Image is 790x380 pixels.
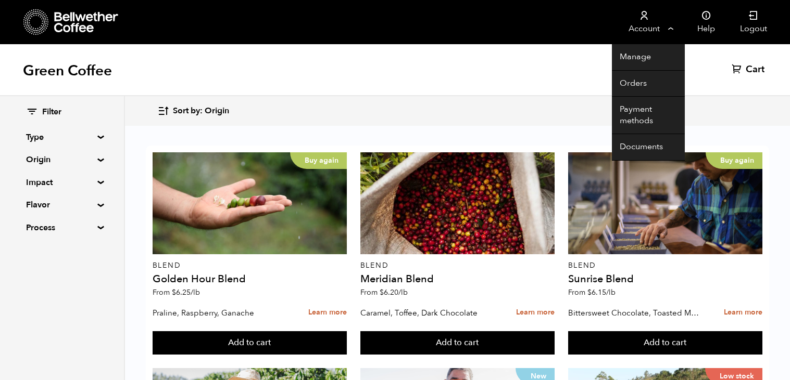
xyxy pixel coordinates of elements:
[612,71,685,97] a: Orders
[612,44,685,71] a: Manage
[606,287,616,297] span: /lb
[568,287,616,297] span: From
[360,305,493,321] p: Caramel, Toffee, Dark Chocolate
[172,287,200,297] bdi: 6.25
[153,152,347,254] a: Buy again
[587,287,616,297] bdi: 6.15
[360,287,408,297] span: From
[568,274,762,284] h4: Sunrise Blend
[153,331,347,355] button: Add to cart
[516,302,555,324] a: Learn more
[153,262,347,269] p: Blend
[42,107,61,118] span: Filter
[706,152,762,169] p: Buy again
[172,287,176,297] span: $
[360,262,555,269] p: Blend
[360,331,555,355] button: Add to cart
[724,302,762,324] a: Learn more
[191,287,200,297] span: /lb
[26,221,98,234] summary: Process
[380,287,384,297] span: $
[568,331,762,355] button: Add to cart
[26,176,98,189] summary: Impact
[360,274,555,284] h4: Meridian Blend
[380,287,408,297] bdi: 6.20
[308,302,347,324] a: Learn more
[398,287,408,297] span: /lb
[153,274,347,284] h4: Golden Hour Blend
[26,199,98,211] summary: Flavor
[568,262,762,269] p: Blend
[587,287,592,297] span: $
[23,61,112,80] h1: Green Coffee
[26,153,98,166] summary: Origin
[612,97,685,134] a: Payment methods
[568,305,700,321] p: Bittersweet Chocolate, Toasted Marshmallow, Candied Orange, Praline
[173,106,229,117] span: Sort by: Origin
[157,99,229,123] button: Sort by: Origin
[153,305,285,321] p: Praline, Raspberry, Ganache
[612,134,685,161] a: Documents
[746,63,764,76] span: Cart
[732,63,767,76] a: Cart
[153,287,200,297] span: From
[26,131,98,143] summary: Type
[568,152,762,254] a: Buy again
[290,152,347,169] p: Buy again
